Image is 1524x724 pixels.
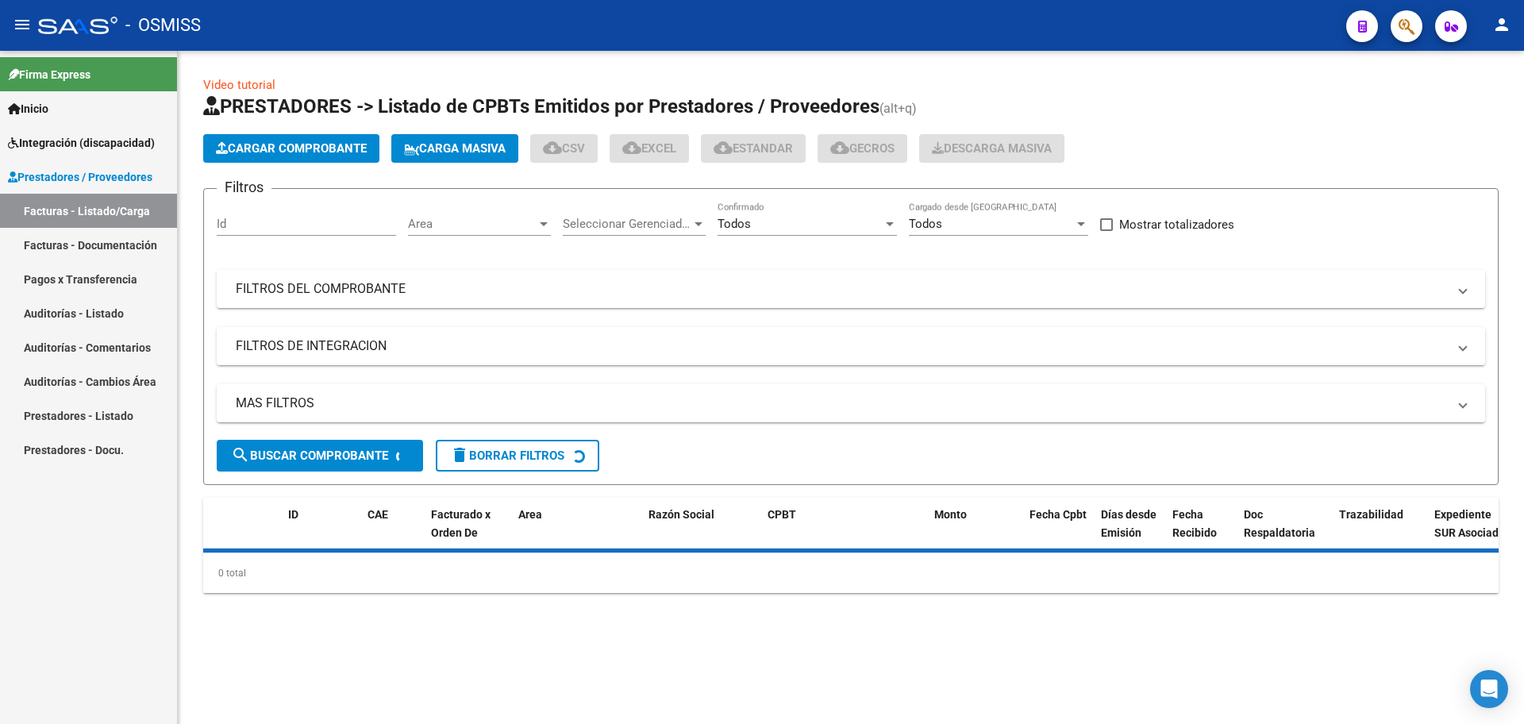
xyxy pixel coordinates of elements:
[1101,508,1156,539] span: Días desde Emisión
[919,134,1064,163] app-download-masive: Descarga masiva de comprobantes (adjuntos)
[909,217,942,231] span: Todos
[768,508,796,521] span: CPBT
[203,78,275,92] a: Video tutorial
[512,498,619,568] datatable-header-cell: Area
[450,445,469,464] mat-icon: delete
[1172,508,1217,539] span: Fecha Recibido
[1119,215,1234,234] span: Mostrar totalizadores
[830,138,849,157] mat-icon: cloud_download
[818,134,907,163] button: Gecros
[563,217,691,231] span: Seleccionar Gerenciador
[1244,508,1315,539] span: Doc Respaldatoria
[361,498,425,568] datatable-header-cell: CAE
[288,508,298,521] span: ID
[217,270,1485,308] mat-expansion-panel-header: FILTROS DEL COMPROBANTE
[543,138,562,157] mat-icon: cloud_download
[8,134,155,152] span: Integración (discapacidad)
[714,138,733,157] mat-icon: cloud_download
[436,440,599,472] button: Borrar Filtros
[1095,498,1166,568] datatable-header-cell: Días desde Emisión
[932,141,1052,156] span: Descarga Masiva
[928,498,1023,568] datatable-header-cell: Monto
[1470,670,1508,708] div: Open Intercom Messenger
[8,100,48,117] span: Inicio
[216,141,367,156] span: Cargar Comprobante
[1237,498,1333,568] datatable-header-cell: Doc Respaldatoria
[761,498,928,568] datatable-header-cell: CPBT
[642,498,761,568] datatable-header-cell: Razón Social
[543,141,585,156] span: CSV
[203,95,879,117] span: PRESTADORES -> Listado de CPBTs Emitidos por Prestadores / Proveedores
[1166,498,1237,568] datatable-header-cell: Fecha Recibido
[236,280,1447,298] mat-panel-title: FILTROS DEL COMPROBANTE
[701,134,806,163] button: Estandar
[425,498,512,568] datatable-header-cell: Facturado x Orden De
[231,449,388,463] span: Buscar Comprobante
[718,217,751,231] span: Todos
[1428,498,1515,568] datatable-header-cell: Expediente SUR Asociado
[879,101,917,116] span: (alt+q)
[1339,508,1403,521] span: Trazabilidad
[368,508,388,521] span: CAE
[714,141,793,156] span: Estandar
[830,141,895,156] span: Gecros
[282,498,361,568] datatable-header-cell: ID
[231,445,250,464] mat-icon: search
[622,141,676,156] span: EXCEL
[934,508,967,521] span: Monto
[8,168,152,186] span: Prestadores / Proveedores
[431,508,491,539] span: Facturado x Orden De
[450,449,564,463] span: Borrar Filtros
[1029,508,1087,521] span: Fecha Cpbt
[217,440,423,472] button: Buscar Comprobante
[518,508,542,521] span: Area
[125,8,201,43] span: - OSMISS
[622,138,641,157] mat-icon: cloud_download
[217,384,1485,422] mat-expansion-panel-header: MAS FILTROS
[408,217,537,231] span: Area
[236,337,1447,355] mat-panel-title: FILTROS DE INTEGRACION
[203,553,1499,593] div: 0 total
[236,395,1447,412] mat-panel-title: MAS FILTROS
[391,134,518,163] button: Carga Masiva
[1434,508,1505,539] span: Expediente SUR Asociado
[610,134,689,163] button: EXCEL
[1333,498,1428,568] datatable-header-cell: Trazabilidad
[1492,15,1511,34] mat-icon: person
[203,134,379,163] button: Cargar Comprobante
[217,176,271,198] h3: Filtros
[8,66,90,83] span: Firma Express
[919,134,1064,163] button: Descarga Masiva
[648,508,714,521] span: Razón Social
[217,327,1485,365] mat-expansion-panel-header: FILTROS DE INTEGRACION
[13,15,32,34] mat-icon: menu
[404,141,506,156] span: Carga Masiva
[530,134,598,163] button: CSV
[1023,498,1095,568] datatable-header-cell: Fecha Cpbt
